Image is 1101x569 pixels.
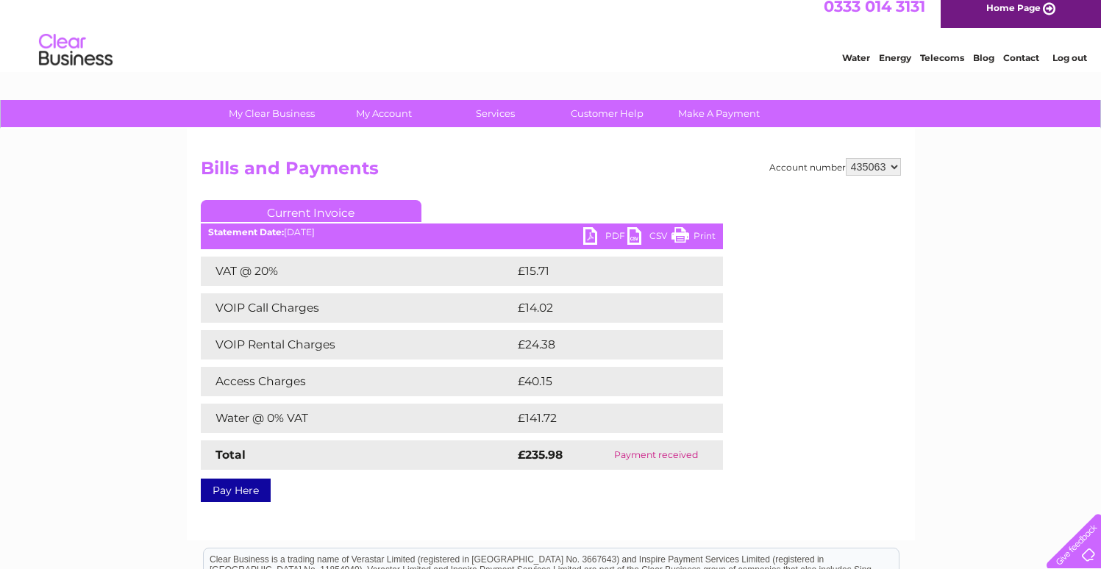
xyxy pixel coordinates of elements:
[201,404,514,433] td: Water @ 0% VAT
[973,62,994,74] a: Blog
[769,158,901,176] div: Account number
[435,100,556,127] a: Services
[204,8,899,71] div: Clear Business is a trading name of Verastar Limited (registered in [GEOGRAPHIC_DATA] No. 3667643...
[201,200,421,222] a: Current Invoice
[38,38,113,83] img: logo.png
[879,62,911,74] a: Energy
[514,257,690,286] td: £15.71
[518,448,563,462] strong: £235.98
[920,62,964,74] a: Telecoms
[546,100,668,127] a: Customer Help
[514,404,694,433] td: £141.72
[201,367,514,396] td: Access Charges
[208,226,284,237] b: Statement Date:
[514,293,692,323] td: £14.02
[627,227,671,248] a: CSV
[671,227,716,248] a: Print
[201,330,514,359] td: VOIP Rental Charges
[658,100,780,127] a: Make A Payment
[590,440,723,470] td: Payment received
[201,227,723,237] div: [DATE]
[201,158,901,186] h2: Bills and Payments
[201,293,514,323] td: VOIP Call Charges
[583,227,627,248] a: PDF
[211,100,332,127] a: My Clear Business
[514,330,694,359] td: £24.38
[215,448,246,462] strong: Total
[323,100,444,127] a: My Account
[201,257,514,286] td: VAT @ 20%
[201,479,271,502] a: Pay Here
[514,367,692,396] td: £40.15
[1052,62,1087,74] a: Log out
[824,7,925,26] a: 0333 014 3131
[1003,62,1039,74] a: Contact
[842,62,870,74] a: Water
